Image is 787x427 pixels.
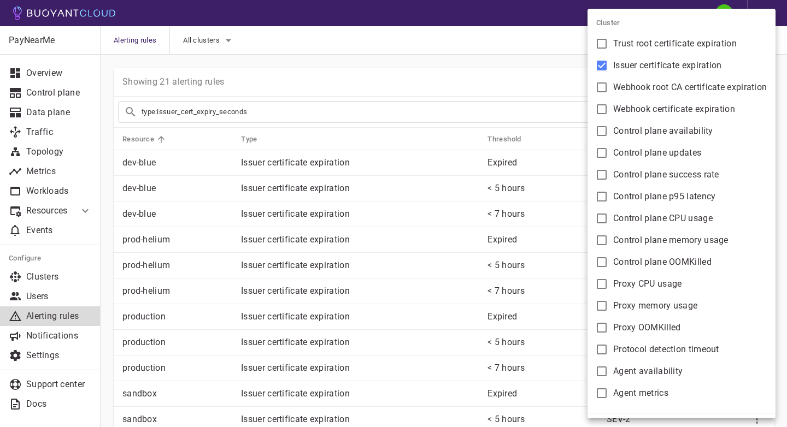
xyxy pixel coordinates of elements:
[613,38,737,49] span: Trust root certificate expiration
[613,191,716,202] span: Control plane p95 latency
[613,300,697,311] span: Proxy memory usage
[613,147,701,158] span: Control plane updates
[613,344,719,355] span: Protocol detection timeout
[613,257,712,268] span: Control plane OOMKilled
[613,126,713,137] span: Control plane availability
[613,388,668,399] span: Agent metrics
[613,235,729,246] span: Control plane memory usage
[613,82,767,93] span: Webhook root CA certificate expiration
[613,104,735,115] span: Webhook certificate expiration
[613,213,713,224] span: Control plane CPU usage
[588,9,776,27] h5: Cluster
[613,366,683,377] span: Agent availability
[613,278,682,289] span: Proxy CPU usage
[613,60,722,71] span: Issuer certificate expiration
[613,169,719,180] span: Control plane success rate
[613,322,681,333] span: Proxy OOMKilled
